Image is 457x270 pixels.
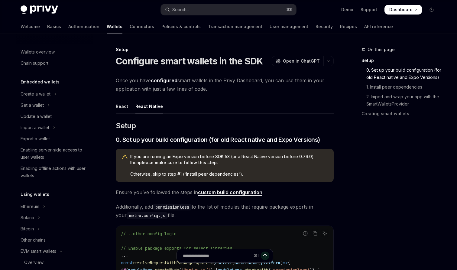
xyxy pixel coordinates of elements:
span: Setup [116,121,136,131]
button: Open search [161,4,296,15]
span: If you are running an Expo version before SDK 53 (or a React Native version before 0.79.0) then [130,154,328,166]
div: Update a wallet [21,113,52,120]
div: Overview [24,259,44,266]
span: On this page [368,46,395,53]
a: 0. Set up your build configuration (for old React native and Expo Versions) [361,65,441,82]
div: Import a wallet [21,124,49,131]
span: // Enable package exports for select libraries [121,246,232,251]
h5: Embedded wallets [21,78,60,86]
button: Toggle Create a wallet section [16,89,93,99]
a: Overview [16,257,93,268]
a: Creating smart wallets [361,109,441,119]
div: EVM smart wallets [21,248,56,255]
a: Transaction management [208,19,262,34]
button: Toggle Bitcoin section [16,223,93,234]
a: 2. Import and wrap your app with the SmartWalletsProvider [361,92,441,109]
div: Bitcoin [21,225,34,233]
button: Ask AI [321,229,329,237]
div: Chain support [21,60,48,67]
a: Other chains [16,235,93,246]
a: Policies & controls [161,19,201,34]
a: Export a wallet [16,133,93,144]
img: dark logo [21,5,58,14]
a: Wallets overview [16,47,93,57]
a: Setup [361,56,441,65]
div: Enabling server-side access to user wallets [21,146,89,161]
a: custom build configuration [198,189,262,196]
a: Security [316,19,333,34]
svg: Warning [122,154,128,160]
a: Update a wallet [16,111,93,122]
span: 0. Set up your build configuration (for old React native and Expo Versions) [116,135,320,144]
a: Wallets [107,19,122,34]
a: Authentication [68,19,99,34]
a: configured [151,77,177,84]
span: ⌘ K [286,7,293,12]
span: Ensure you’ve followed the steps in . [116,188,334,197]
span: //...other config logic [121,231,177,236]
div: Export a wallet [21,135,50,142]
strong: please make sure to follow this step. [139,160,218,165]
div: Ethereum [21,203,39,210]
div: Create a wallet [21,90,50,98]
a: Welcome [21,19,40,34]
a: 1. Install peer dependencies [361,82,441,92]
button: Send message [261,252,269,260]
code: permissionless [153,204,192,210]
h1: Configure smart wallets in the SDK [116,56,263,67]
a: Support [361,7,377,13]
a: Chain support [16,58,93,69]
a: Demo [341,7,353,13]
a: Basics [47,19,61,34]
a: Recipes [340,19,357,34]
span: Otherwise, skip to step #1 (“Install peer dependencies”). [130,171,328,177]
button: Copy the contents from the code block [311,229,319,237]
div: Search... [172,6,189,13]
a: API reference [364,19,393,34]
code: metro.config.js [127,212,168,219]
button: Toggle Import a wallet section [16,122,93,133]
button: Open in ChatGPT [272,56,323,66]
div: Other chains [21,236,46,244]
button: Report incorrect code [301,229,309,237]
input: Ask a question... [183,249,251,262]
div: Get a wallet [21,102,44,109]
div: Solana [21,214,34,221]
a: Connectors [130,19,154,34]
span: Additionally, add to the list of modules that require package exports in your file. [116,203,334,220]
div: React [116,99,128,113]
a: Enabling offline actions with user wallets [16,163,93,181]
a: Enabling server-side access to user wallets [16,145,93,163]
h5: Using wallets [21,191,49,198]
button: Toggle Ethereum section [16,201,93,212]
button: Toggle Solana section [16,212,93,223]
span: Dashboard [389,7,413,13]
span: Once you have smart wallets in the Privy Dashboard, you can use them in your application with jus... [116,76,334,93]
div: Wallets overview [21,48,55,56]
div: React Native [135,99,163,113]
div: Setup [116,47,334,53]
div: Enabling offline actions with user wallets [21,165,89,179]
button: Toggle EVM smart wallets section [16,246,93,257]
a: User management [270,19,308,34]
button: Toggle dark mode [427,5,436,15]
button: Toggle Get a wallet section [16,100,93,111]
a: Dashboard [384,5,422,15]
span: Open in ChatGPT [283,58,320,64]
